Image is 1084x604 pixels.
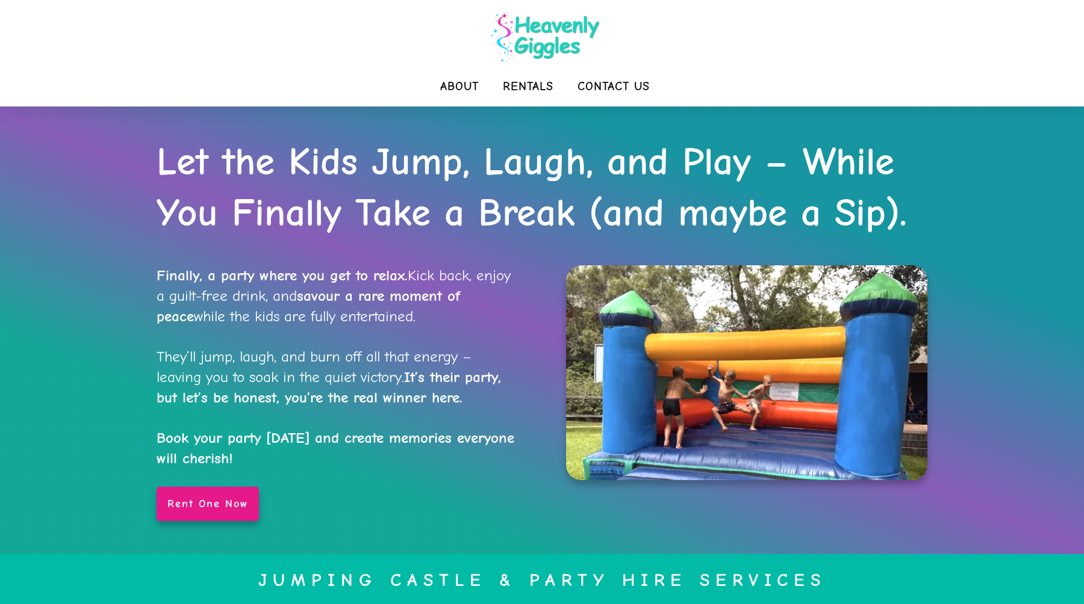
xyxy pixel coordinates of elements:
p: They’ll jump, laugh, and burn off all that energy – leaving you to soak in the quiet victory. [157,347,518,469]
strong: Jumping Castle & Party Hire Services [258,570,826,591]
strong: It’s their party, but let’s be honest, you’re the real winner here. [157,368,501,406]
strong: Let the Kids Jump, Laugh, and Play – While You Finally Take a Break (and maybe a Sip). [157,140,907,235]
p: Kick back, enjoy a guilt-free drink, and while the kids are fully entertained. [157,265,518,326]
a: Rent One Now [157,487,259,522]
strong: savour a rare moment of peace [157,287,460,325]
a: About [440,75,479,99]
span: Rent One Now [167,498,248,511]
strong: Finally, a party where you get to relax. [157,267,408,284]
a: Rentals [503,75,553,99]
a: Contact Us [578,75,650,99]
strong: Book your party [DATE] and create memories everyone will cherish! [157,429,514,467]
